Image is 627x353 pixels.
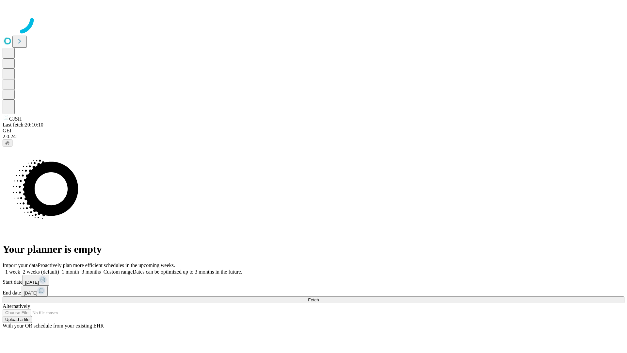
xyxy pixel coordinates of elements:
[308,297,319,302] span: Fetch
[3,323,104,328] span: With your OR schedule from your existing EHR
[62,269,79,275] span: 1 month
[3,140,12,146] button: @
[104,269,133,275] span: Custom range
[3,286,624,296] div: End date
[25,280,39,285] span: [DATE]
[82,269,101,275] span: 3 months
[3,303,30,309] span: Alternatively
[3,316,32,323] button: Upload a file
[3,262,38,268] span: Import your data
[3,128,624,134] div: GEI
[3,243,624,255] h1: Your planner is empty
[133,269,242,275] span: Dates can be optimized up to 3 months in the future.
[3,122,43,127] span: Last fetch: 20:10:10
[3,275,624,286] div: Start date
[5,269,20,275] span: 1 week
[9,116,22,122] span: GJSH
[23,275,49,286] button: [DATE]
[23,269,59,275] span: 2 weeks (default)
[3,134,624,140] div: 2.0.241
[3,296,624,303] button: Fetch
[38,262,175,268] span: Proactively plan more efficient schedules in the upcoming weeks.
[5,141,10,145] span: @
[24,291,37,295] span: [DATE]
[21,286,48,296] button: [DATE]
